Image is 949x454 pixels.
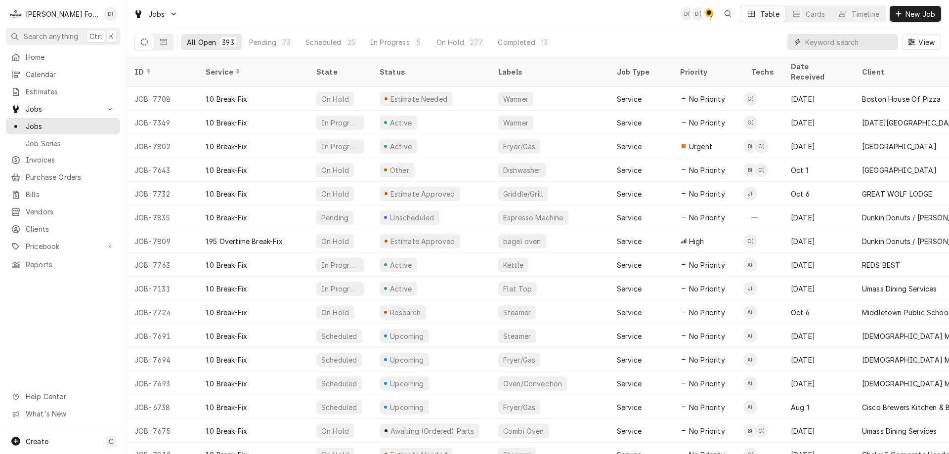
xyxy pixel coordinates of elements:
div: JOB-7675 [127,419,198,443]
div: A( [743,376,757,390]
div: Aug 1 [783,395,854,419]
span: C [109,436,114,447]
span: No Priority [689,307,725,318]
div: Oct 1 [783,158,854,182]
div: A( [743,400,757,414]
div: Brett Haworth (129)'s Avatar [743,424,757,438]
a: Jobs [6,118,120,134]
div: JOB-7835 [127,206,198,229]
div: ID [134,67,188,77]
span: Vendors [26,206,115,217]
div: JOB-7643 [127,158,198,182]
div: Chris Branca (99)'s Avatar [754,424,768,438]
a: Job Series [6,135,120,152]
div: Estimate Needed [389,94,448,104]
div: Derek Testa (81)'s Avatar [680,7,694,21]
div: JOB-6738 [127,395,198,419]
div: Oct 6 [783,300,854,324]
span: Create [26,437,48,446]
div: Griddle/Grill [502,189,544,199]
div: Scheduled [320,402,358,413]
div: Cards [806,9,825,19]
div: Christine Walker (110)'s Avatar [702,7,716,21]
div: bagel oven [502,236,542,247]
div: 1.0 Break-Fix [206,165,247,175]
div: Service [617,165,642,175]
a: Go to Jobs [6,101,120,117]
div: J( [743,187,757,201]
span: No Priority [689,378,725,389]
div: Andy Christopoulos (121)'s Avatar [743,329,757,343]
div: In Progress [320,260,360,270]
div: Oven/Convection [502,378,563,389]
span: No Priority [689,284,725,294]
div: 25 [347,37,355,47]
div: JOB-7694 [127,348,198,371]
span: What's New [26,409,114,419]
div: Timeline [852,9,879,19]
div: M [9,7,23,21]
div: Unscheduled [389,212,435,223]
div: 1.0 Break-Fix [206,402,247,413]
div: On Hold [320,307,350,318]
div: On Hold [320,236,350,247]
div: [DATE] [783,206,854,229]
div: In Progress [370,37,410,47]
div: 13 [541,37,548,47]
div: [DATE] [783,419,854,443]
span: No Priority [689,189,725,199]
div: In Progress [320,118,360,128]
span: No Priority [689,402,725,413]
span: Job Series [26,138,115,149]
span: Home [26,52,115,62]
div: A( [743,329,757,343]
a: Calendar [6,66,120,83]
div: Chris Branca (99)'s Avatar [743,234,757,248]
div: Service [617,426,642,436]
div: A( [743,353,757,367]
div: David Testa (92)'s Avatar [691,7,705,21]
div: In Progress [320,141,360,152]
div: Marshall Food Equipment Service's Avatar [9,7,23,21]
span: No Priority [689,331,725,341]
div: On Hold [320,94,350,104]
button: New Job [890,6,941,22]
div: [DATE] [783,277,854,300]
button: View [902,34,941,50]
div: 393 [222,37,234,47]
div: Service [617,212,642,223]
span: No Priority [689,355,725,365]
div: Service [617,94,642,104]
div: GREAT WOLF LODGE [862,189,933,199]
span: Reports [26,259,115,270]
div: Pending [249,37,276,47]
div: C( [702,7,716,21]
div: C( [754,424,768,438]
div: 1.0 Break-Fix [206,118,247,128]
div: [DATE] [783,253,854,277]
div: Service [617,378,642,389]
div: [GEOGRAPHIC_DATA] [862,141,937,152]
div: All Open [187,37,216,47]
span: Calendar [26,69,115,80]
div: JOB-7349 [127,111,198,134]
div: Chris Branca (99)'s Avatar [754,139,768,153]
div: Service [617,189,642,199]
div: 73 [282,37,291,47]
div: JOB-7708 [127,87,198,111]
span: No Priority [689,426,725,436]
div: Status [380,67,480,77]
div: Warmer [502,94,529,104]
div: [DATE] [783,324,854,348]
span: No Priority [689,165,725,175]
div: Oct 6 [783,182,854,206]
a: Clients [6,221,120,237]
div: 1.0 Break-Fix [206,355,247,365]
div: Awaiting (Ordered) Parts [389,426,475,436]
div: Priority [680,67,733,77]
div: Upcoming [389,402,426,413]
div: G( [743,92,757,106]
div: Techs [751,67,775,77]
div: 5 [416,37,422,47]
div: 1.0 Break-Fix [206,426,247,436]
